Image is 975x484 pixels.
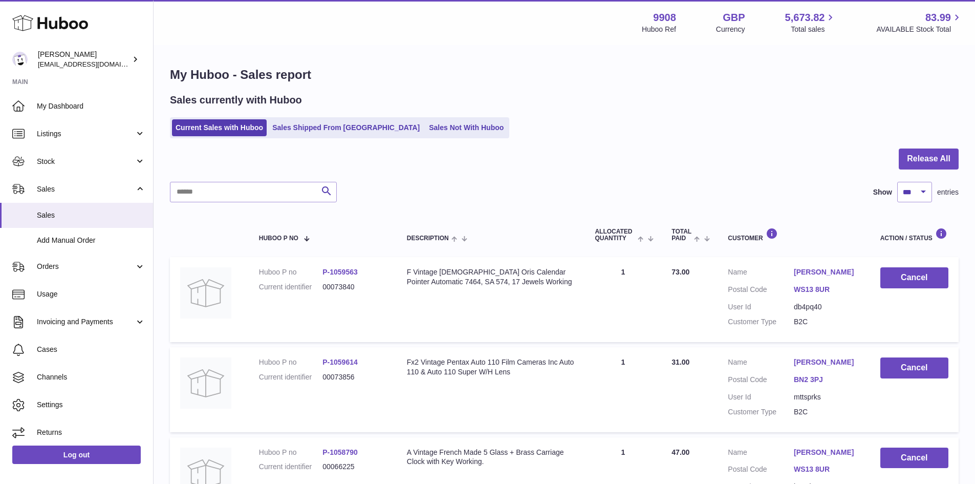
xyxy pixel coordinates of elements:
[37,211,145,220] span: Sales
[794,302,860,312] dd: db4pq40
[880,357,948,378] button: Cancel
[37,129,135,139] span: Listings
[170,93,302,107] h2: Sales currently with Huboo
[322,358,358,366] a: P-1059614
[37,428,145,437] span: Returns
[785,11,837,34] a: 5,673.82 Total sales
[728,285,794,297] dt: Postal Code
[880,267,948,288] button: Cancel
[37,289,145,299] span: Usage
[322,448,358,456] a: P-1058790
[785,11,825,25] span: 5,673.82
[794,285,860,294] a: WS13 8UR
[794,465,860,474] a: WS13 8UR
[180,267,231,319] img: no-photo.jpg
[407,357,575,377] div: Fx2 Vintage Pentax Auto 110 Film Cameras Inc Auto 110 & Auto 110 Super W/H Lens
[728,302,794,312] dt: User Id
[794,407,860,417] dd: B2C
[728,375,794,387] dt: Postal Code
[407,267,575,287] div: F Vintage [DEMOGRAPHIC_DATA] Oris Calendar Pointer Automatic 7464, SA 574, 17 Jewels Working
[259,448,323,457] dt: Huboo P no
[38,60,150,68] span: [EMAIL_ADDRESS][DOMAIN_NAME]
[37,317,135,327] span: Invoicing and Payments
[873,187,892,197] label: Show
[322,282,386,292] dd: 00073840
[925,11,951,25] span: 83.99
[407,448,575,467] div: A Vintage French Made 5 Glass + Brass Carriage Clock with Key Working.
[728,407,794,417] dt: Customer Type
[259,357,323,367] dt: Huboo P no
[12,52,28,67] img: tbcollectables@hotmail.co.uk
[794,375,860,385] a: BN2 3PJ
[876,25,963,34] span: AVAILABLE Stock Total
[259,372,323,382] dt: Current identifier
[259,267,323,277] dt: Huboo P no
[794,448,860,457] a: [PERSON_NAME]
[37,372,145,382] span: Channels
[322,462,386,472] dd: 00066225
[716,25,745,34] div: Currency
[584,347,661,432] td: 1
[880,228,948,242] div: Action / Status
[12,446,141,464] a: Log out
[642,25,676,34] div: Huboo Ref
[595,228,635,242] span: ALLOCATED Quantity
[791,25,836,34] span: Total sales
[37,236,145,245] span: Add Manual Order
[794,392,860,402] dd: mttsprks
[269,119,423,136] a: Sales Shipped From [GEOGRAPHIC_DATA]
[671,448,689,456] span: 47.00
[172,119,267,136] a: Current Sales with Huboo
[671,268,689,276] span: 73.00
[899,149,959,170] button: Release All
[407,235,449,242] span: Description
[322,372,386,382] dd: 00073856
[37,345,145,354] span: Cases
[37,262,135,271] span: Orders
[322,268,358,276] a: P-1059563
[584,257,661,342] td: 1
[37,101,145,111] span: My Dashboard
[880,448,948,469] button: Cancel
[937,187,959,197] span: entries
[671,228,691,242] span: Total paid
[180,357,231,409] img: no-photo.jpg
[671,358,689,366] span: 31.00
[37,184,135,194] span: Sales
[653,11,676,25] strong: 9908
[876,11,963,34] a: 83.99 AVAILABLE Stock Total
[37,400,145,410] span: Settings
[37,157,135,166] span: Stock
[728,317,794,327] dt: Customer Type
[170,67,959,83] h1: My Huboo - Sales report
[259,282,323,292] dt: Current identifier
[38,50,130,69] div: [PERSON_NAME]
[794,317,860,327] dd: B2C
[728,465,794,477] dt: Postal Code
[728,448,794,460] dt: Name
[794,357,860,367] a: [PERSON_NAME]
[794,267,860,277] a: [PERSON_NAME]
[259,462,323,472] dt: Current identifier
[723,11,745,25] strong: GBP
[728,392,794,402] dt: User Id
[259,235,298,242] span: Huboo P no
[728,228,859,242] div: Customer
[728,267,794,280] dt: Name
[728,357,794,370] dt: Name
[425,119,507,136] a: Sales Not With Huboo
